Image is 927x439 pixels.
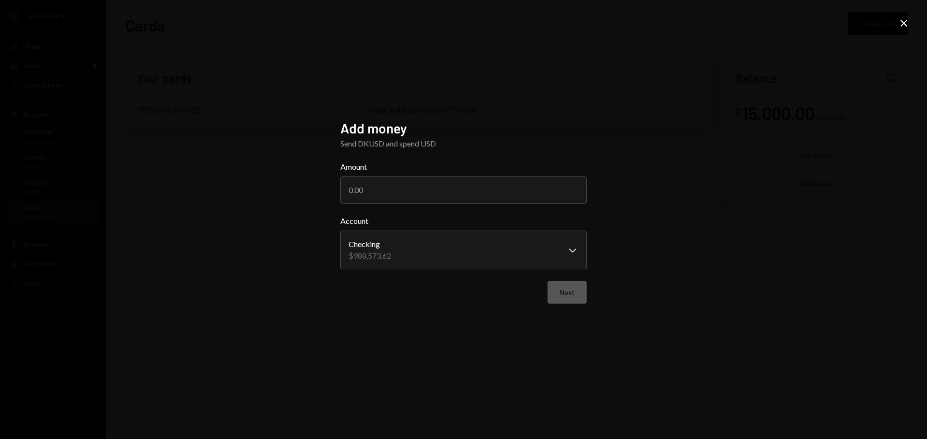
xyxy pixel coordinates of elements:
[340,176,587,204] input: 0.00
[340,138,587,149] div: Send DKUSD and spend USD
[340,231,587,269] button: Account
[340,119,587,138] h2: Add money
[340,161,587,173] label: Amount
[340,215,587,227] label: Account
